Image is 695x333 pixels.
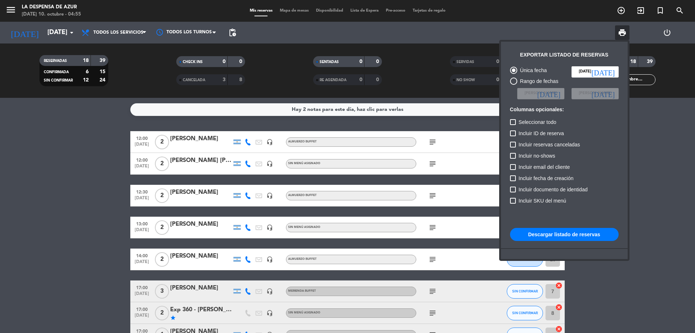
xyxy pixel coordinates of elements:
[591,90,615,97] i: [DATE]
[510,228,619,241] button: Descargar listado de reservas
[519,151,555,160] span: Incluir no-shows
[579,90,611,97] span: [PERSON_NAME]
[618,28,627,37] span: print
[519,118,556,126] span: Seleccionar todo
[510,107,619,113] h6: Columnas opcionales:
[517,77,559,86] div: Rango de fechas
[519,129,564,138] span: Incluir ID de reserva
[517,66,547,75] div: Única fecha
[525,90,557,97] span: [PERSON_NAME]
[519,196,566,205] span: Incluir SKU del menú
[519,140,580,149] span: Incluir reservas canceladas
[519,163,570,171] span: Incluir email del cliente
[519,174,574,183] span: Incluir fecha de creación
[537,90,560,97] i: [DATE]
[591,68,615,75] i: [DATE]
[520,51,608,59] div: Exportar listado de reservas
[519,185,588,194] span: Incluir documento de identidad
